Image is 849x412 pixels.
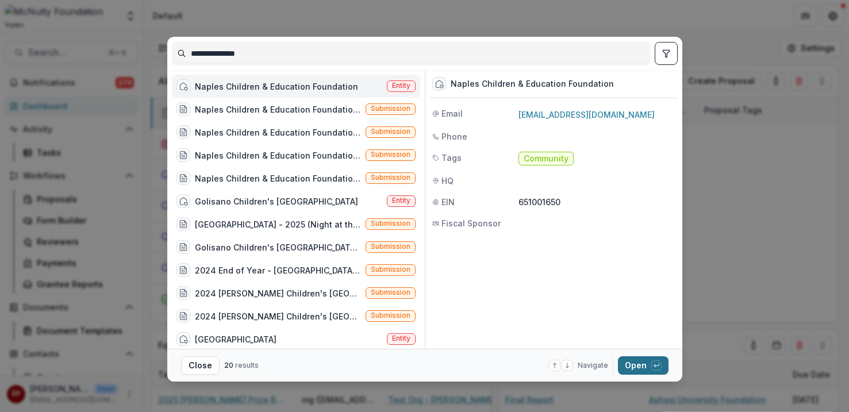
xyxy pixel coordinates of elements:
[195,195,358,207] div: Golisano Children's [GEOGRAPHIC_DATA]
[518,196,675,208] p: 651001650
[371,105,410,113] span: Submission
[195,218,361,230] div: [GEOGRAPHIC_DATA] - 2025 (Night at the Museum)
[441,196,455,208] span: EIN
[441,152,462,164] span: Tags
[371,311,410,319] span: Submission
[392,197,410,205] span: Entity
[441,175,454,187] span: HQ
[195,126,361,138] div: Naples Children & Education Foundation - January Aspen event - 2025 (In-kind donation for [DATE] ...
[441,130,467,143] span: Phone
[578,360,608,371] span: Navigate
[195,241,361,253] div: Golisano Children's [GEOGRAPHIC_DATA] - 2024
[195,149,361,161] div: Naples Children & Education Foundation - 2026 event (this is a placeholder for the 2026 event, th...
[371,242,410,251] span: Submission
[371,265,410,274] span: Submission
[195,264,361,276] div: 2024 End of Year - [GEOGRAPHIC_DATA] Children & Education Foundation
[371,288,410,297] span: Submission
[392,334,410,342] span: Entity
[451,79,614,89] div: Naples Children & Education Foundation
[441,217,501,229] span: Fiscal Sponsor
[235,361,259,369] span: results
[195,172,361,184] div: Naples Children & Education Foundation - January Aspen event - 2025 (Inkind donation to [PERSON_N...
[195,310,361,322] div: 2024 [PERSON_NAME] Children's [GEOGRAPHIC_DATA]
[195,333,276,345] div: [GEOGRAPHIC_DATA]
[195,103,361,115] div: Naples Children & Education Foundation Grants
[524,154,568,164] span: Community
[195,287,361,299] div: 2024 [PERSON_NAME] Children's [GEOGRAPHIC_DATA]
[371,174,410,182] span: Submission
[655,42,678,65] button: toggle filters
[195,80,358,93] div: Naples Children & Education Foundation
[371,220,410,228] span: Submission
[181,356,220,375] button: Close
[392,82,410,90] span: Entity
[224,361,233,369] span: 20
[618,356,669,375] button: Open
[371,151,410,159] span: Submission
[441,107,463,120] span: Email
[371,128,410,136] span: Submission
[518,110,655,120] a: [EMAIL_ADDRESS][DOMAIN_NAME]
